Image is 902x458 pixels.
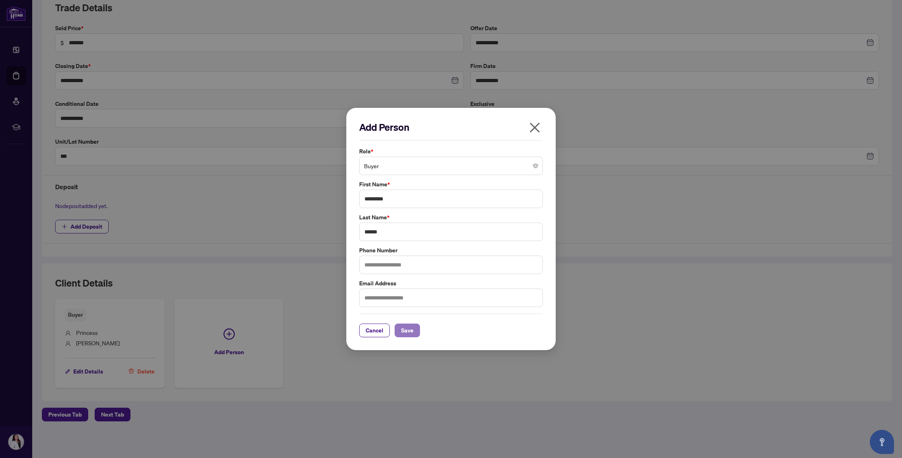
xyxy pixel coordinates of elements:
h2: Add Person [359,121,543,134]
span: Cancel [366,324,383,337]
label: Phone Number [359,246,543,255]
span: Save [401,324,414,337]
label: Email Address [359,279,543,288]
span: close-circle [533,163,538,168]
label: First Name [359,180,543,189]
button: Save [395,324,420,337]
label: Role [359,147,543,156]
button: Cancel [359,324,390,337]
span: close [528,121,541,134]
label: Last Name [359,213,543,222]
span: Buyer [364,158,538,173]
button: Open asap [870,430,894,454]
